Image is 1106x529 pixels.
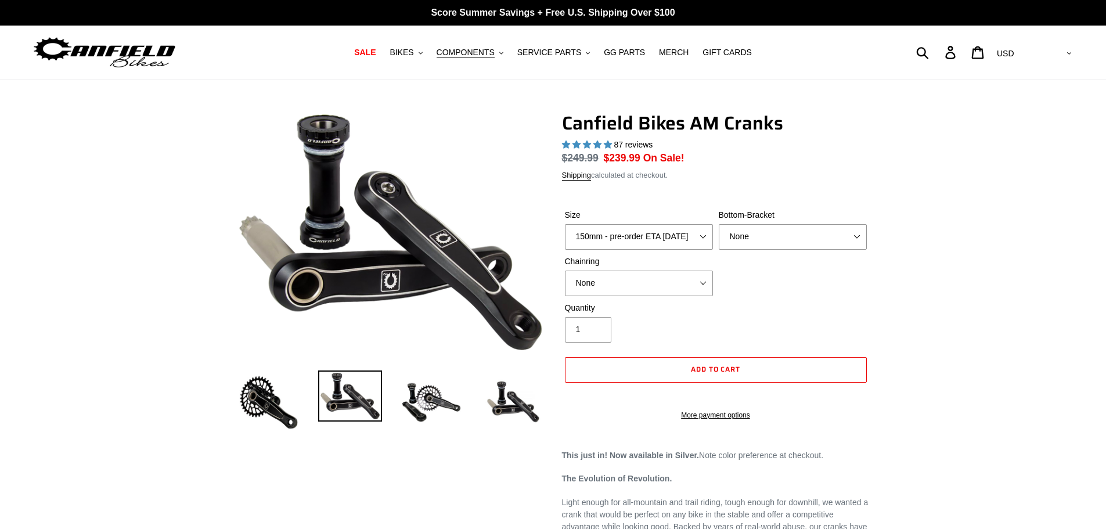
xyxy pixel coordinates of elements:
[653,45,694,60] a: MERCH
[237,370,301,434] img: Load image into Gallery viewer, Canfield Bikes AM Cranks
[511,45,596,60] button: SERVICE PARTS
[562,451,700,460] strong: This just in! Now available in Silver.
[562,474,672,483] strong: The Evolution of Revolution.
[399,370,463,434] img: Load image into Gallery viewer, Canfield Bikes AM Cranks
[562,171,592,181] a: Shipping
[562,140,614,149] span: 4.97 stars
[614,140,653,149] span: 87 reviews
[702,48,752,57] span: GIFT CARDS
[565,410,867,420] a: More payment options
[562,170,870,181] div: calculated at checkout.
[390,48,413,57] span: BIKES
[923,39,952,65] input: Search
[604,152,640,164] span: $239.99
[719,209,867,221] label: Bottom-Bracket
[659,48,689,57] span: MERCH
[565,302,713,314] label: Quantity
[697,45,758,60] a: GIFT CARDS
[318,370,382,422] img: Load image into Gallery viewer, Canfield Cranks
[691,364,741,375] span: Add to cart
[562,449,870,462] p: Note color preference at checkout.
[384,45,428,60] button: BIKES
[517,48,581,57] span: SERVICE PARTS
[562,152,599,164] s: $249.99
[565,255,713,268] label: Chainring
[643,150,685,165] span: On Sale!
[562,112,870,134] h1: Canfield Bikes AM Cranks
[32,34,177,71] img: Canfield Bikes
[598,45,651,60] a: GG PARTS
[354,48,376,57] span: SALE
[348,45,381,60] a: SALE
[437,48,495,57] span: COMPONENTS
[431,45,509,60] button: COMPONENTS
[565,209,713,221] label: Size
[604,48,645,57] span: GG PARTS
[481,370,545,434] img: Load image into Gallery viewer, CANFIELD-AM_DH-CRANKS
[565,357,867,383] button: Add to cart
